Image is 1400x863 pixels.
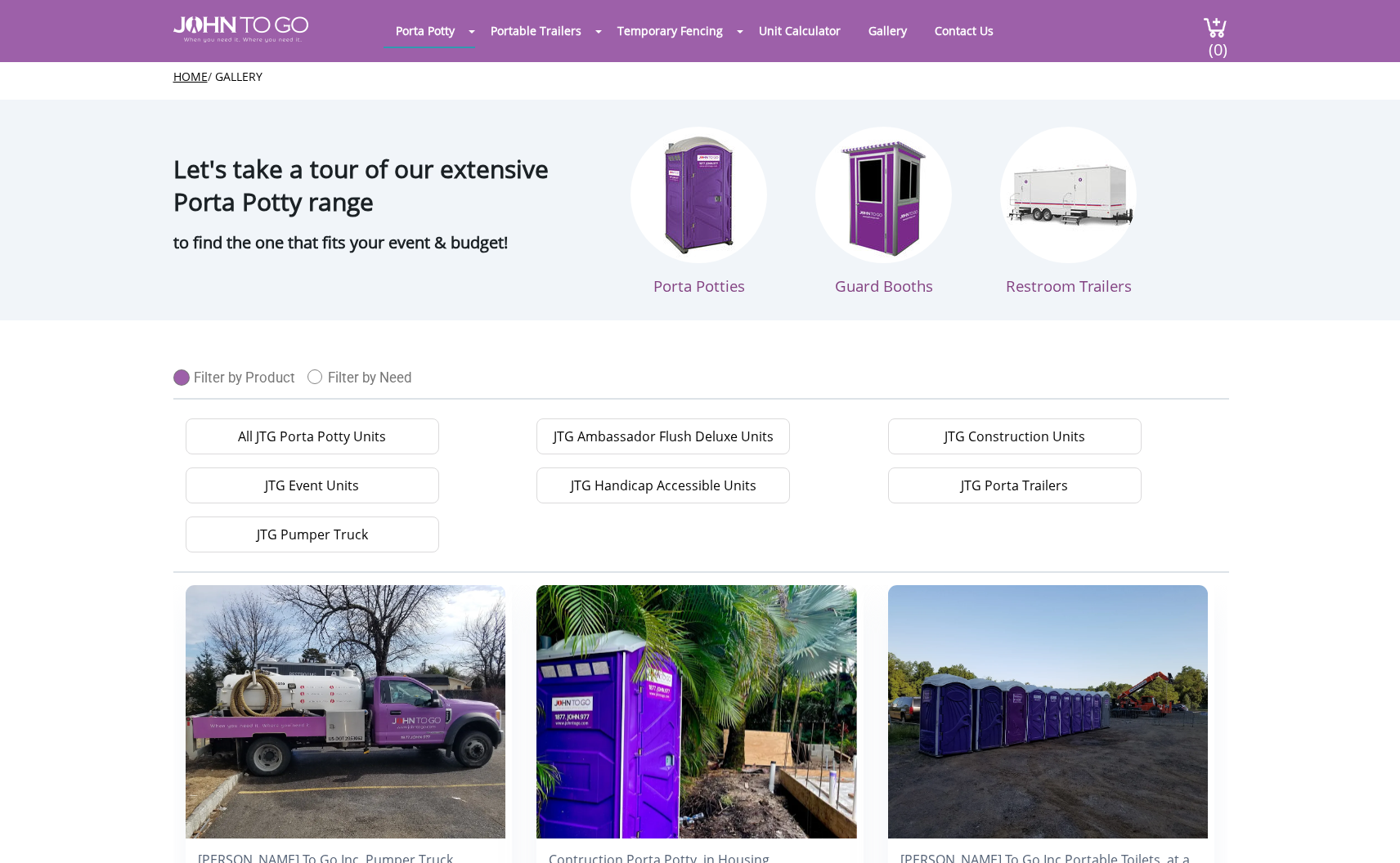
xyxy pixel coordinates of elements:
a: Gallery [856,15,919,47]
a: JTG Event Units [186,467,439,503]
ul: / [173,69,1227,85]
a: JTG Porta Trailers [888,467,1142,503]
p: to find the one that fits your event & budget! [173,226,599,259]
img: Guard booths [815,127,952,263]
a: Contact Us [922,15,1006,47]
a: JTG Construction Units [888,418,1142,454]
span: (0) [1208,25,1227,60]
a: JTG Handicap Accessible Units [536,467,790,503]
img: JOHN to go [173,16,308,42]
span: Restroom Trailers [1006,275,1132,296]
a: JTG Pumper Truck [186,516,439,552]
img: cart a [1203,16,1227,38]
a: Filter by Product [173,361,307,386]
a: Porta Potty [384,15,467,47]
h1: Let's take a tour of our extensive Porta Potty range [173,116,599,218]
a: Filter by Need [307,361,424,386]
a: Porta Potties [630,127,767,296]
a: Home [173,69,208,84]
span: Porta Potties [653,275,745,296]
img: Porta Potties [630,127,767,263]
a: Gallery [215,69,262,84]
a: Restroom Trailers [1000,127,1137,296]
a: Temporary Fencing [605,15,735,47]
a: All JTG Porta Potty Units [186,418,439,454]
a: Guard Booths [815,127,952,296]
a: JTG Ambassador Flush Deluxe Units [536,418,790,454]
a: Portable Trailers [478,15,594,47]
a: Unit Calculator [747,15,853,47]
span: Guard Booths [835,275,933,296]
img: Restroon Trailers [1000,127,1137,263]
